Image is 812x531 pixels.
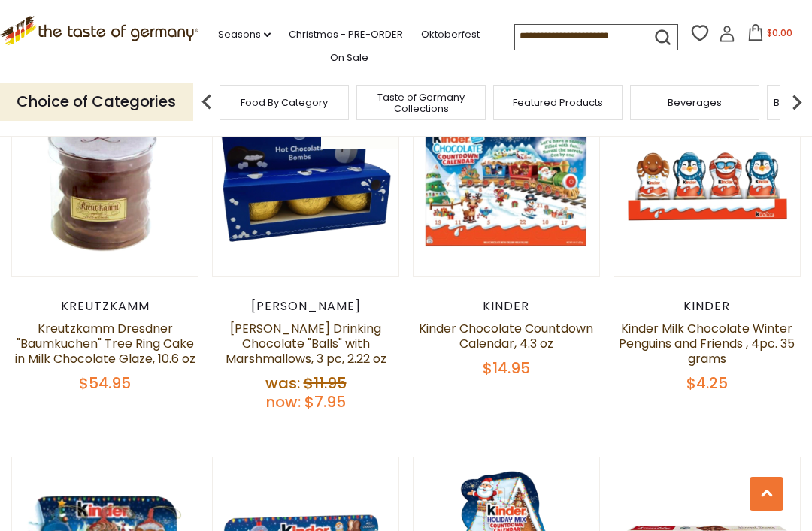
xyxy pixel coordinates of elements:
img: next arrow [782,87,812,117]
span: $14.95 [483,358,530,379]
a: Christmas - PRE-ORDER [289,26,403,43]
div: Kinder [614,299,801,314]
button: $0.00 [738,24,802,47]
span: $0.00 [767,26,792,39]
span: $7.95 [304,391,346,412]
a: Taste of Germany Collections [361,92,481,114]
a: On Sale [330,50,368,66]
img: Kinder Chocolate Countdown Calendar, 4.3 oz [414,91,599,276]
a: Beverages [668,97,722,108]
span: $54.95 [79,373,131,394]
div: Kreutzkamm [11,299,198,314]
a: Seasons [218,26,271,43]
a: Kinder Chocolate Countdown Calendar, 4.3 oz [419,320,593,352]
a: Kinder Milk Chocolate Winter Penguins and Friends , 4pc. 35 grams [619,320,795,367]
a: Kreutzkamm Dresdner "Baumkuchen" Tree Ring Cake in Milk Chocolate Glaze, 10.6 oz [15,320,195,367]
img: Klett Drinking Chocolate "Balls" with Marshmallows, 3 pc, 2.22 oz [213,91,398,276]
a: [PERSON_NAME] Drinking Chocolate "Balls" with Marshmallows, 3 pc, 2.22 oz [226,320,386,367]
div: [PERSON_NAME] [212,299,399,314]
div: Kinder [413,299,600,314]
span: $4.25 [686,373,728,394]
label: Was: [265,373,300,394]
a: Food By Category [241,97,328,108]
img: previous arrow [192,87,222,117]
img: Kinder Milk Chocolate Winter Penguins and Friends , 4pc. 35 grams [614,91,800,276]
label: Now: [266,391,301,412]
a: Oktoberfest [421,26,480,43]
img: Kreutzkamm Dresdner "Baumkuchen" Tree Ring Cake in Milk Chocolate Glaze, 10.6 oz [12,91,198,276]
span: $11.95 [304,373,347,394]
a: Featured Products [513,97,603,108]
